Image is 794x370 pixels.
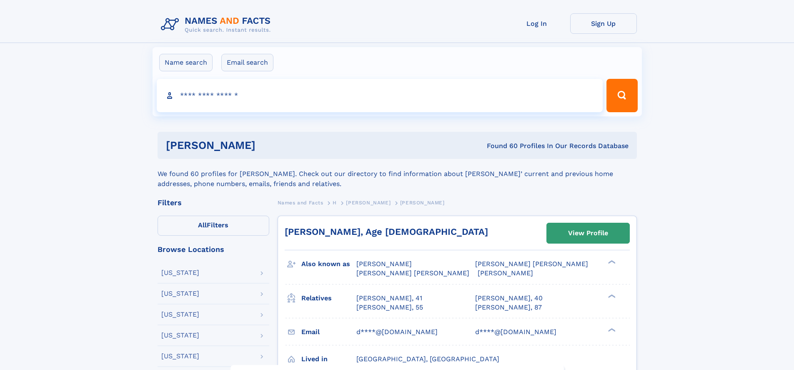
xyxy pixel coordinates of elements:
[606,259,616,265] div: ❯
[346,197,391,208] a: [PERSON_NAME]
[475,303,542,312] a: [PERSON_NAME], 87
[198,221,207,229] span: All
[278,197,323,208] a: Names and Facts
[161,332,199,339] div: [US_STATE]
[400,200,445,206] span: [PERSON_NAME]
[356,303,423,312] a: [PERSON_NAME], 55
[478,269,533,277] span: [PERSON_NAME]
[503,13,570,34] a: Log In
[161,290,199,297] div: [US_STATE]
[547,223,629,243] a: View Profile
[606,327,616,332] div: ❯
[301,325,356,339] h3: Email
[301,352,356,366] h3: Lived in
[158,159,637,189] div: We found 60 profiles for [PERSON_NAME]. Check out our directory to find information about [PERSON...
[159,54,213,71] label: Name search
[371,141,629,151] div: Found 60 Profiles In Our Records Database
[333,197,337,208] a: H
[333,200,337,206] span: H
[301,257,356,271] h3: Also known as
[356,294,422,303] a: [PERSON_NAME], 41
[475,260,588,268] span: [PERSON_NAME] [PERSON_NAME]
[568,224,608,243] div: View Profile
[158,216,269,236] label: Filters
[157,79,603,112] input: search input
[285,227,488,237] a: [PERSON_NAME], Age [DEMOGRAPHIC_DATA]
[356,269,469,277] span: [PERSON_NAME] [PERSON_NAME]
[356,260,412,268] span: [PERSON_NAME]
[606,79,637,112] button: Search Button
[161,311,199,318] div: [US_STATE]
[346,200,391,206] span: [PERSON_NAME]
[475,294,543,303] a: [PERSON_NAME], 40
[161,353,199,360] div: [US_STATE]
[161,269,199,276] div: [US_STATE]
[570,13,637,34] a: Sign Up
[301,291,356,305] h3: Relatives
[606,293,616,299] div: ❯
[221,54,273,71] label: Email search
[356,355,499,363] span: [GEOGRAPHIC_DATA], [GEOGRAPHIC_DATA]
[166,140,371,151] h1: [PERSON_NAME]
[158,199,269,206] div: Filters
[158,246,269,253] div: Browse Locations
[158,13,278,36] img: Logo Names and Facts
